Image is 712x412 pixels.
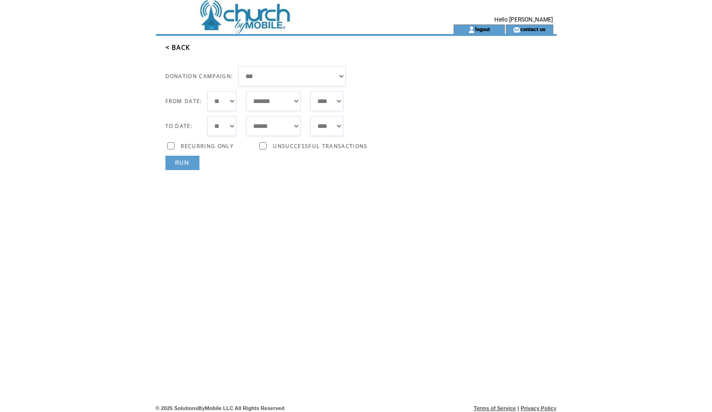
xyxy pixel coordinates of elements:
a: RUN [165,156,199,170]
img: contact_us_icon.gif [513,26,520,34]
span: RECURRING ONLY [181,143,234,149]
span: UNSUCCESSFUL TRANSACTIONS [273,143,367,149]
span: FROM DATE: [165,98,202,104]
img: account_icon.gif [468,26,475,34]
span: | [517,405,519,411]
span: Hello [PERSON_NAME] [494,16,553,23]
span: DONATION CAMPAIGN: [165,73,233,80]
a: < BACK [165,43,190,52]
a: logout [475,26,490,32]
a: Terms of Service [474,405,516,411]
span: © 2025 SolutionsByMobile LLC All Rights Reserved [156,405,285,411]
a: contact us [520,26,546,32]
span: TO DATE: [165,123,193,129]
a: Privacy Policy [521,405,557,411]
